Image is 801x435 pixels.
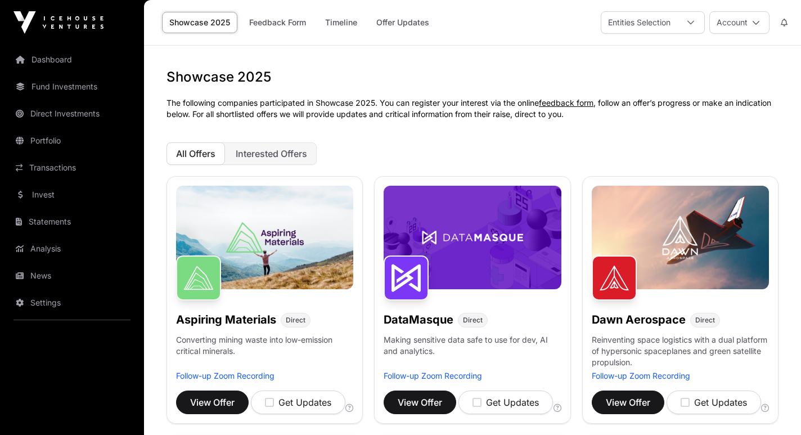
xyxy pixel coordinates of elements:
[9,155,135,180] a: Transactions
[13,11,103,34] img: Icehouse Ventures Logo
[695,316,715,325] span: Direct
[166,68,778,86] h1: Showcase 2025
[601,12,677,33] div: Entities Selection
[226,142,317,165] button: Interested Offers
[592,255,637,301] img: Dawn Aerospace
[176,312,276,328] h1: Aspiring Materials
[667,391,761,414] button: Get Updates
[384,334,561,370] p: Making sensitive data safe to use for dev, AI and analytics.
[9,236,135,261] a: Analysis
[9,209,135,234] a: Statements
[9,182,135,207] a: Invest
[369,12,436,33] a: Offer Updates
[606,396,650,409] span: View Offer
[592,391,664,414] button: View Offer
[166,142,225,165] button: All Offers
[592,186,769,289] img: Dawn-Banner.jpg
[384,371,482,380] a: Follow-up Zoom Recording
[176,255,221,301] img: Aspiring Materials
[539,98,593,107] a: feedback form
[709,11,769,34] button: Account
[592,312,686,328] h1: Dawn Aerospace
[265,396,331,409] div: Get Updates
[472,396,539,409] div: Get Updates
[9,128,135,153] a: Portfolio
[681,396,747,409] div: Get Updates
[384,312,453,328] h1: DataMasque
[176,334,353,370] p: Converting mining waste into low-emission critical minerals.
[242,12,313,33] a: Feedback Form
[9,101,135,126] a: Direct Investments
[9,263,135,288] a: News
[458,391,553,414] button: Get Updates
[166,97,778,120] p: The following companies participated in Showcase 2025. You can register your interest via the onl...
[176,371,274,380] a: Follow-up Zoom Recording
[190,396,235,409] span: View Offer
[592,371,690,380] a: Follow-up Zoom Recording
[9,290,135,315] a: Settings
[463,316,483,325] span: Direct
[384,186,561,289] img: DataMasque-Banner.jpg
[398,396,442,409] span: View Offer
[384,255,429,301] img: DataMasque
[162,12,237,33] a: Showcase 2025
[9,47,135,72] a: Dashboard
[318,12,364,33] a: Timeline
[176,186,353,289] img: Aspiring-Banner.jpg
[9,74,135,99] a: Fund Investments
[286,316,305,325] span: Direct
[236,148,307,159] span: Interested Offers
[384,391,456,414] button: View Offer
[251,391,345,414] button: Get Updates
[176,148,215,159] span: All Offers
[592,334,769,370] p: Reinventing space logistics with a dual platform of hypersonic spaceplanes and green satellite pr...
[176,391,249,414] button: View Offer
